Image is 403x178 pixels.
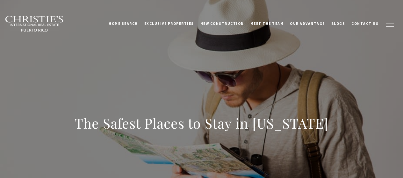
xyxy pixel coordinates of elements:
span: Contact Us [351,21,378,26]
span: Our Advantage [290,21,325,26]
img: Christie's International Real Estate black text logo [5,16,64,32]
a: Our Advantage [287,16,328,32]
a: Meet the Team [247,16,287,32]
a: Exclusive Properties [141,16,197,32]
a: Blogs [328,16,349,32]
span: Exclusive Properties [144,21,194,26]
span: New Construction [200,21,244,26]
a: New Construction [197,16,247,32]
a: Home Search [105,16,141,32]
span: Blogs [331,21,345,26]
h1: The Safest Places to Stay in [US_STATE] [75,114,328,132]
